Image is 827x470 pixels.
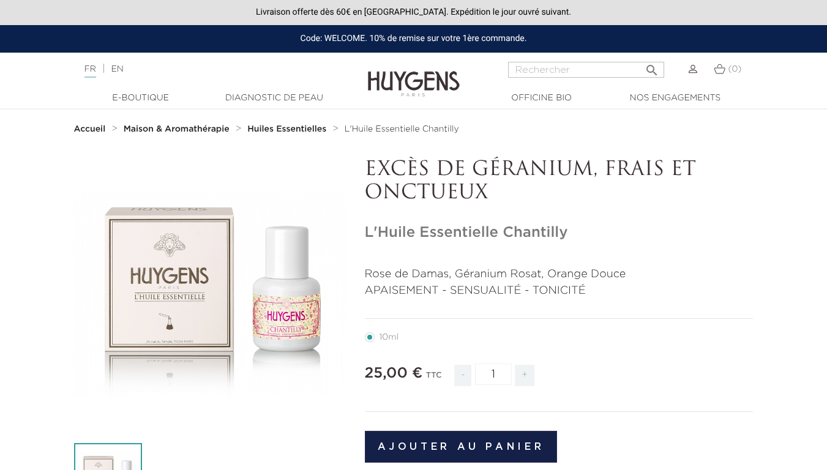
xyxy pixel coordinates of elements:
a: Huiles Essentielles [247,124,329,134]
p: EXCÈS DE GÉRANIUM, FRAIS ET ONCTUEUX [365,159,754,206]
img: Huygens [368,51,460,99]
button: Ajouter au panier [365,431,558,463]
span: 25,00 € [365,366,423,381]
span: - [454,365,471,386]
input: Quantité [475,364,512,385]
p: Rose de Damas, Géranium Rosat, Orange Douce [365,266,754,283]
strong: Maison & Aromathérapie [124,125,230,133]
i:  [645,59,659,74]
strong: Accueil [74,125,106,133]
button:  [641,58,663,75]
a: FR [84,65,96,78]
label: 10ml [365,332,413,342]
p: APAISEMENT - SENSUALITÉ - TONICITÉ [365,283,754,299]
a: E-Boutique [80,92,202,105]
a: Accueil [74,124,108,134]
a: Nos engagements [614,92,736,105]
span: (0) [728,65,741,73]
div: TTC [426,362,442,395]
span: L'Huile Essentielle Chantilly [345,125,459,133]
a: Officine Bio [481,92,603,105]
a: EN [111,65,123,73]
a: L'Huile Essentielle Chantilly [345,124,459,134]
strong: Huiles Essentielles [247,125,326,133]
a: Maison & Aromathérapie [124,124,233,134]
div: | [78,62,335,76]
span: + [515,365,534,386]
input: Rechercher [508,62,664,78]
a: Diagnostic de peau [213,92,335,105]
h1: L'Huile Essentielle Chantilly [365,224,754,242]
